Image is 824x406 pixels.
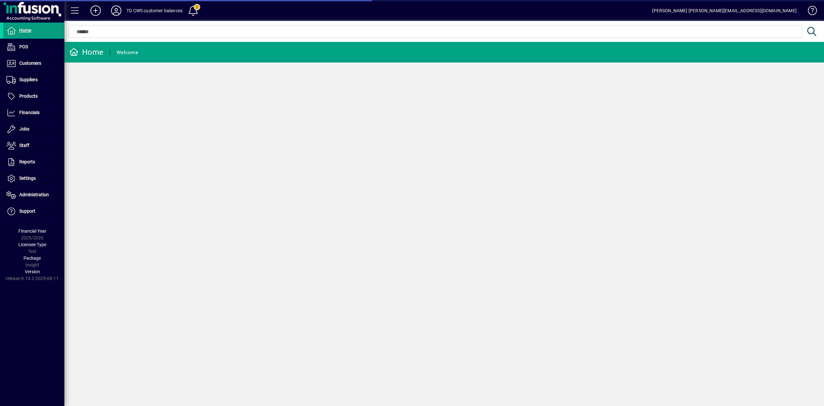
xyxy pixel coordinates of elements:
[18,242,46,247] span: Licensee Type
[3,39,64,55] a: POS
[117,47,138,58] div: Welcome
[106,5,126,16] button: Profile
[69,47,103,57] div: Home
[126,5,183,16] div: TD CWS customer balances
[19,159,35,164] span: Reports
[3,72,64,88] a: Suppliers
[3,88,64,104] a: Products
[19,44,28,49] span: POS
[19,77,38,82] span: Suppliers
[18,228,46,234] span: Financial Year
[85,5,106,16] button: Add
[803,1,816,22] a: Knowledge Base
[19,176,36,181] span: Settings
[3,55,64,72] a: Customers
[3,170,64,187] a: Settings
[19,143,29,148] span: Staff
[19,110,40,115] span: Financials
[3,138,64,154] a: Staff
[3,121,64,137] a: Jobs
[19,126,29,131] span: Jobs
[25,269,40,274] span: Version
[3,203,64,219] a: Support
[3,154,64,170] a: Reports
[3,187,64,203] a: Administration
[19,208,35,214] span: Support
[652,5,797,16] div: [PERSON_NAME] [PERSON_NAME][EMAIL_ADDRESS][DOMAIN_NAME]
[23,256,41,261] span: Package
[3,105,64,121] a: Financials
[19,93,38,99] span: Products
[19,192,49,197] span: Administration
[19,61,41,66] span: Customers
[19,28,31,33] span: Home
